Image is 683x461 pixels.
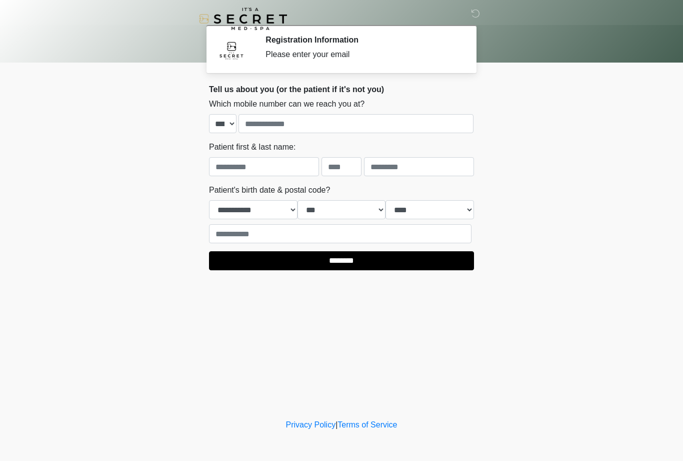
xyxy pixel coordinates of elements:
[265,35,459,45] h2: Registration Information
[216,35,246,65] img: Agent Avatar
[209,141,295,153] label: Patient first & last name:
[209,184,330,196] label: Patient's birth date & postal code?
[209,85,474,94] h2: Tell us about you (or the patient if it's not you)
[335,420,337,429] a: |
[286,420,336,429] a: Privacy Policy
[337,420,397,429] a: Terms of Service
[265,49,459,61] div: Please enter your email
[199,8,287,30] img: It's A Secret Med Spa Logo
[209,98,364,110] label: Which mobile number can we reach you at?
